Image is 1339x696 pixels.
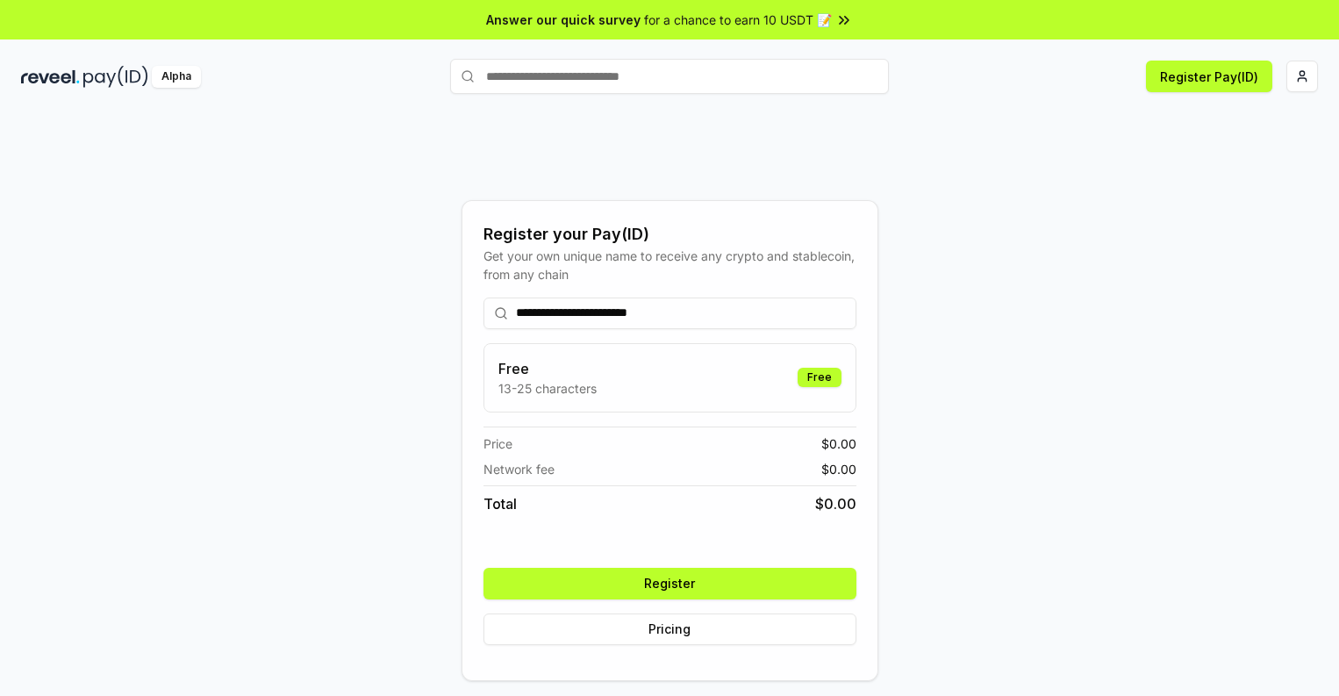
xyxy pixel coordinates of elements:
[152,66,201,88] div: Alpha
[21,66,80,88] img: reveel_dark
[821,434,856,453] span: $ 0.00
[483,247,856,283] div: Get your own unique name to receive any crypto and stablecoin, from any chain
[483,222,856,247] div: Register your Pay(ID)
[498,379,597,398] p: 13-25 characters
[486,11,641,29] span: Answer our quick survey
[483,493,517,514] span: Total
[483,568,856,599] button: Register
[798,368,841,387] div: Free
[815,493,856,514] span: $ 0.00
[483,434,512,453] span: Price
[821,460,856,478] span: $ 0.00
[483,460,555,478] span: Network fee
[498,358,597,379] h3: Free
[483,613,856,645] button: Pricing
[644,11,832,29] span: for a chance to earn 10 USDT 📝
[1146,61,1272,92] button: Register Pay(ID)
[83,66,148,88] img: pay_id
